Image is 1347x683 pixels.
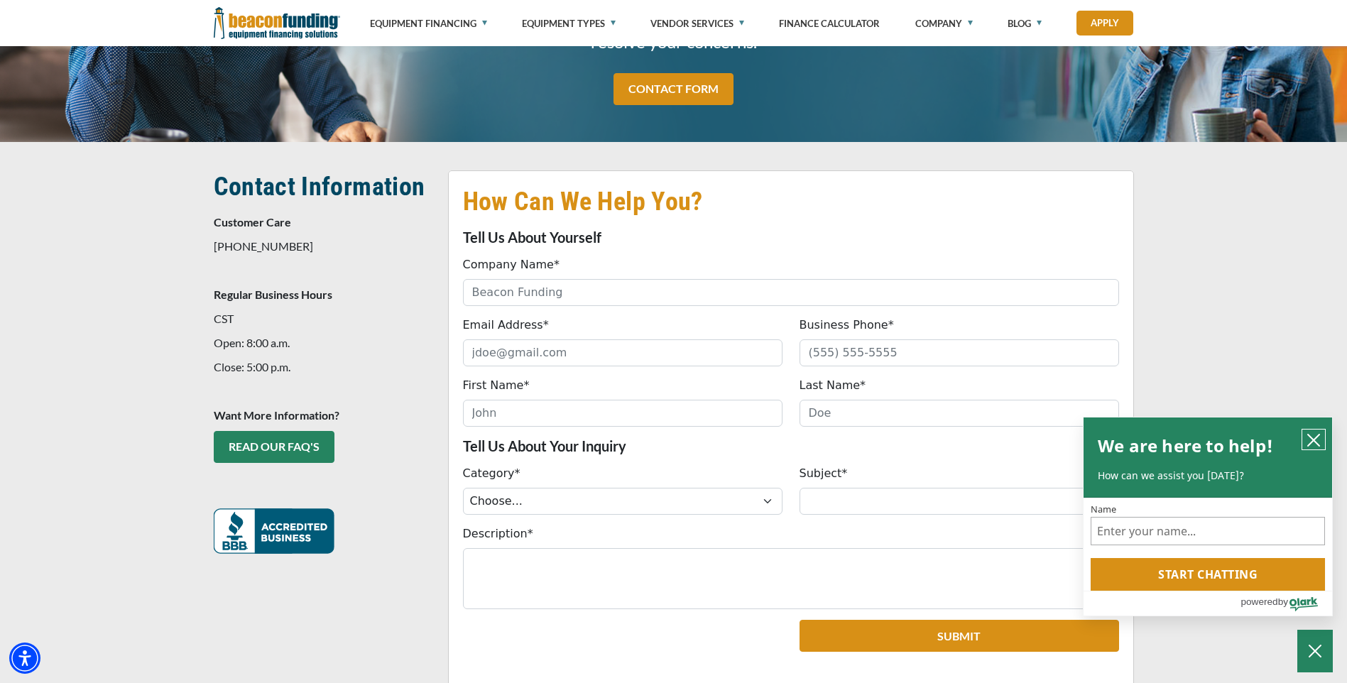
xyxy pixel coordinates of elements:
[214,508,334,554] img: READ OUR FAQ's
[1302,430,1325,449] button: close chatbox
[1091,558,1325,591] button: Start chatting
[800,400,1119,427] input: Doe
[214,359,431,376] p: Close: 5:00 p.m.
[463,279,1119,306] input: Beacon Funding
[9,643,40,674] div: Accessibility Menu
[1297,630,1333,672] button: Close Chatbox
[1083,417,1333,617] div: olark chatbox
[800,339,1119,366] input: (555) 555-5555
[1240,591,1332,616] a: Powered by Olark
[463,339,782,366] input: jdoe@gmail.com
[800,317,894,334] label: Business Phone*
[463,525,533,542] label: Description*
[214,431,334,463] a: READ OUR FAQ's - open in a new tab
[800,377,866,394] label: Last Name*
[800,620,1119,652] button: Submit
[463,256,560,273] label: Company Name*
[800,465,848,482] label: Subject*
[463,465,520,482] label: Category*
[1098,432,1273,460] h2: We are here to help!
[214,408,339,422] strong: Want More Information?
[463,185,1119,218] h2: How Can We Help You?
[214,238,431,255] p: [PHONE_NUMBER]
[1076,11,1133,35] a: Apply
[214,170,431,203] h2: Contact Information
[463,229,1119,246] p: Tell Us About Yourself
[1091,517,1325,545] input: Name
[463,437,1119,454] p: Tell Us About Your Inquiry
[214,310,431,327] p: CST
[1098,469,1318,483] p: How can we assist you [DATE]?
[214,288,332,301] strong: Regular Business Hours
[214,215,291,229] strong: Customer Care
[1240,593,1277,611] span: powered
[1091,505,1325,514] label: Name
[214,334,431,351] p: Open: 8:00 a.m.
[1278,593,1288,611] span: by
[463,620,636,664] iframe: reCAPTCHA
[463,377,530,394] label: First Name*
[613,73,734,105] a: CONTACT FORM
[463,400,782,427] input: John
[463,317,549,334] label: Email Address*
